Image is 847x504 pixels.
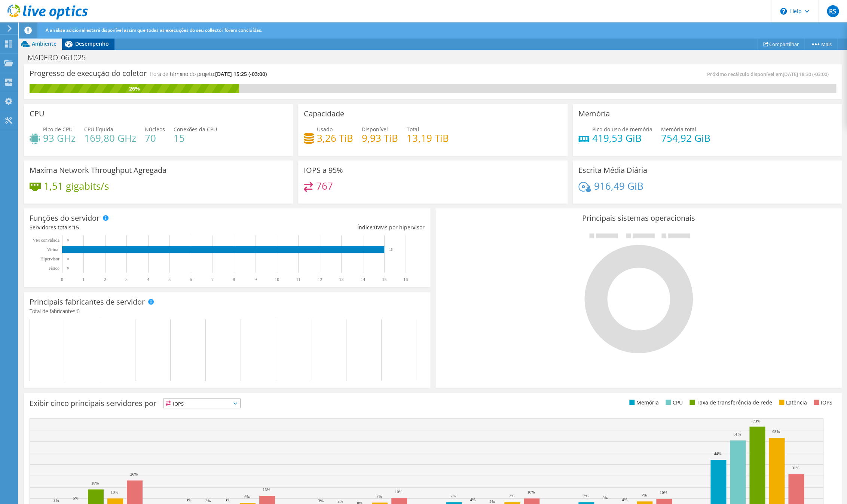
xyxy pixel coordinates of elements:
[578,110,610,118] h3: Memória
[812,398,832,407] li: IOPS
[104,277,106,282] text: 2
[67,266,69,270] text: 0
[316,182,333,190] h4: 767
[578,166,647,174] h3: Escrita Média Diária
[30,307,425,315] h4: Total de fabricantes:
[664,398,683,407] li: CPU
[296,277,300,282] text: 11
[661,134,710,142] h4: 754,92 GiB
[47,247,60,252] text: Virtual
[403,277,408,282] text: 16
[46,27,262,33] span: A análise adicional estará disponível assim que todas as execuções do seu collector forem concluí...
[339,277,343,282] text: 13
[389,248,393,251] text: 15
[174,134,217,142] h4: 15
[602,495,608,500] text: 5%
[75,40,109,47] span: Desempenho
[44,182,109,190] h4: 1,51 gigabits/s
[233,277,235,282] text: 8
[30,298,145,306] h3: Principais fabricantes de servidor
[145,134,165,142] h4: 70
[509,494,514,498] text: 7%
[780,8,787,15] svg: \n
[753,419,760,423] text: 73%
[168,277,171,282] text: 5
[40,256,59,262] text: Hipervisor
[361,277,365,282] text: 14
[362,134,398,142] h4: 9,93 TiB
[470,497,476,502] text: 4%
[254,277,257,282] text: 9
[714,451,721,456] text: 44%
[33,238,59,243] text: VM convidada
[84,126,113,133] span: CPU líquida
[147,277,149,282] text: 4
[30,85,239,93] div: 26%
[49,266,59,271] tspan: Físico
[73,224,79,231] span: 15
[244,494,250,499] text: 6%
[186,498,192,502] text: 3%
[660,490,667,495] text: 10%
[30,214,100,222] h3: Funções do servidor
[30,166,166,174] h3: Maxima Network Throughput Agregada
[804,38,838,50] a: Mais
[215,70,267,77] span: [DATE] 15:25 (-03:00)
[450,494,456,498] text: 7%
[125,277,128,282] text: 3
[374,224,377,231] span: 0
[772,429,780,434] text: 63%
[205,498,211,503] text: 3%
[263,487,270,492] text: 13%
[30,110,45,118] h3: CPU
[376,494,382,498] text: 7%
[489,499,495,504] text: 2%
[91,481,99,485] text: 18%
[627,398,659,407] li: Memória
[275,277,279,282] text: 10
[318,498,324,503] text: 3%
[53,498,59,503] text: 3%
[77,308,80,315] span: 0
[688,398,772,407] li: Taxa de transferência de rede
[337,499,343,503] text: 2%
[43,134,76,142] h4: 93 GHz
[827,5,839,17] span: RS
[777,398,807,407] li: Latência
[32,40,56,47] span: Ambiente
[594,182,643,190] h4: 916,49 GiB
[407,134,449,142] h4: 13,19 TiB
[304,166,343,174] h3: IOPS a 95%
[163,399,240,408] span: IOPS
[82,277,85,282] text: 1
[190,277,192,282] text: 6
[61,277,63,282] text: 0
[792,465,799,470] text: 31%
[227,223,425,232] div: Índice: VMs por hipervisor
[150,70,267,78] h4: Hora de término do projeto:
[211,277,214,282] text: 7
[318,277,322,282] text: 12
[30,223,227,232] div: Servidores totais:
[407,126,419,133] span: Total
[174,126,217,133] span: Conexões da CPU
[622,497,627,502] text: 4%
[304,110,344,118] h3: Capacidade
[583,494,588,498] text: 7%
[592,134,652,142] h4: 419,53 GiB
[707,71,832,77] span: Próximo recálculo disponível em
[145,126,165,133] span: Núcleos
[317,126,333,133] span: Usado
[733,432,741,436] text: 61%
[395,489,402,494] text: 10%
[84,134,136,142] h4: 169,80 GHz
[527,490,535,494] text: 10%
[67,238,69,242] text: 0
[783,71,829,77] span: [DATE] 18:30 (-03:00)
[24,54,97,62] h1: MADERO_061025
[441,214,836,222] h3: Principais sistemas operacionais
[43,126,73,133] span: Pico de CPU
[130,472,138,476] text: 26%
[757,38,805,50] a: Compartilhar
[592,126,652,133] span: Pico do uso de memória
